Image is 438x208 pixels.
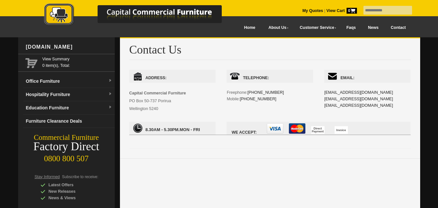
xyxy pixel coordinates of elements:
div: New Releases [41,188,102,195]
span: Stay Informed [35,175,60,179]
div: News & Views [41,195,102,201]
img: mastercard [289,123,305,134]
img: visa [267,123,283,134]
a: Contact [385,20,412,35]
span: Email: [324,70,410,83]
a: [PHONE_NUMBER] [247,90,284,95]
img: dropdown [108,79,112,83]
span: We accept: [227,122,410,135]
span: PO Box 50-737 Porirua Wellington 5240 [129,91,186,111]
img: dropdown [108,92,112,96]
img: invoice [335,126,348,134]
div: Factory Direct [18,142,115,151]
div: [DOMAIN_NAME] [23,37,115,57]
a: Furniture Clearance Deals [23,115,115,128]
a: Customer Service [292,20,340,35]
a: [EMAIL_ADDRESS][DOMAIN_NAME] [324,97,393,101]
a: News [362,20,385,35]
div: Latest Offers [41,182,102,188]
span: 0 [347,8,357,14]
span: Mon - Fri [129,122,216,135]
a: Hospitality Furnituredropdown [23,88,115,101]
a: View Summary [42,56,112,62]
div: Commercial Furniture [18,133,115,142]
a: [PHONE_NUMBER] [240,97,277,101]
strong: Capital Commercial Furniture [129,91,186,95]
a: Office Furnituredropdown [23,75,115,88]
a: About Us [261,20,292,35]
img: dropdown [108,105,112,109]
strong: View Cart [326,8,357,13]
span: Subscribe to receive: [62,175,98,179]
a: [EMAIL_ADDRESS][DOMAIN_NAME] [324,103,393,108]
img: direct payment [311,126,325,134]
a: Education Furnituredropdown [23,101,115,115]
span: Address: [129,70,216,83]
a: [EMAIL_ADDRESS][DOMAIN_NAME] [324,90,393,95]
span: 0 item(s), Total: [42,56,112,68]
h1: Contact Us [129,43,411,60]
a: Faqs [340,20,362,35]
div: 0800 800 507 [18,151,115,163]
div: Freephone: Mobile: [227,70,313,115]
a: View Cart0 [325,8,357,13]
img: Capital Commercial Furniture Logo [26,3,253,27]
span: Telephone: [227,70,313,83]
span: 8.30am - 5.30pm. [146,127,180,132]
a: My Quotes [302,8,323,13]
a: Capital Commercial Furniture Logo [26,3,253,29]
